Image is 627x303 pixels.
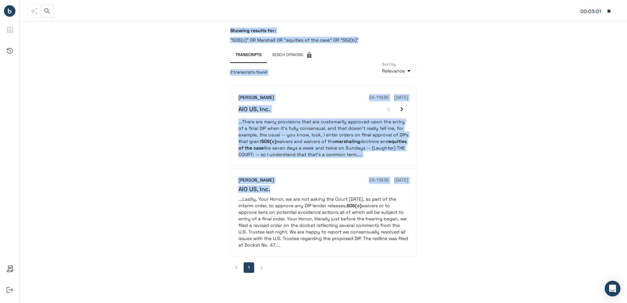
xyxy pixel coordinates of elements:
[244,262,254,273] button: page 1
[238,185,270,193] h6: AIO US, Inc.
[267,47,318,63] span: This feature has been disabled by your account admin.
[394,94,408,101] h6: [DATE]
[238,94,274,101] h6: [PERSON_NAME]
[238,138,407,151] em: equities of the case
[577,4,615,18] button: Matter: 162016.540636
[347,203,361,209] em: 506(c)
[230,69,267,76] span: 2 transcripts found
[238,177,274,184] h6: [PERSON_NAME]
[230,28,416,33] h6: Showing results for:
[272,52,313,58] span: Bench Opinions
[377,64,415,77] div: Relevance
[382,61,396,67] label: Sort by
[238,105,270,113] h6: AIO US, Inc.
[230,47,267,63] button: Transcripts
[605,281,620,296] div: Open Intercom Messenger
[394,177,408,184] h6: [DATE]
[369,177,389,184] h6: 24-11836
[230,37,416,43] p: "506(c)" OR Marshal! OR "equities of the case" OR "552(b)"
[369,94,389,101] h6: 24-11836
[580,7,603,16] div: Matter: 162016.540636
[261,138,276,144] em: 506(c)
[230,262,416,273] nav: pagination navigation
[238,118,408,158] p: ...There are many provisions that are customarily approved upon the entry of a final DIP when it'...
[238,196,408,248] p: ...Lastly, Your Honor, we are not asking the Court [DATE], as part of the interim order, to appro...
[28,5,41,18] span: This feature has been disabled by your account admin.
[335,138,360,144] em: marshaling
